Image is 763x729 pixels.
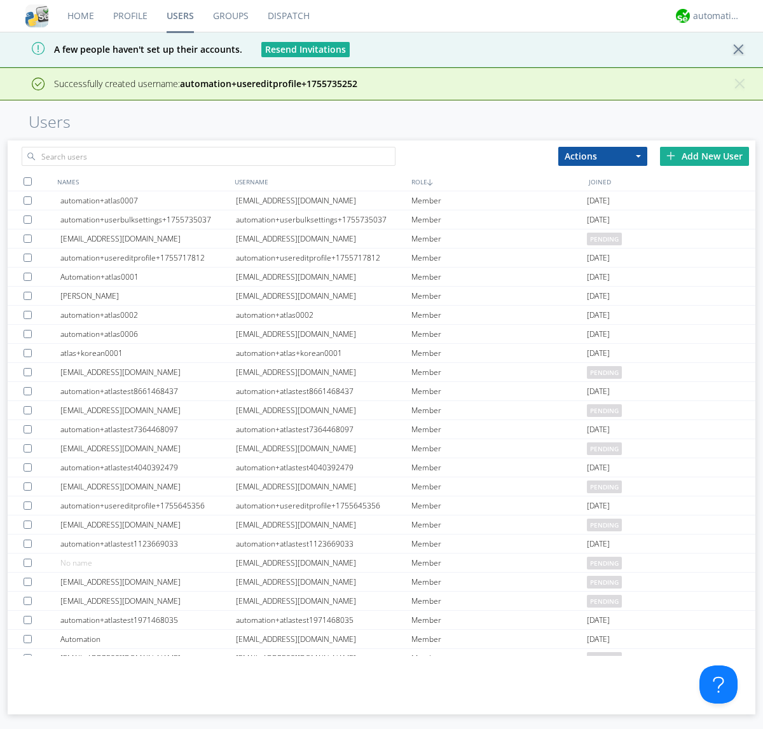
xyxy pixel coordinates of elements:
img: d2d01cd9b4174d08988066c6d424eccd [676,9,690,23]
div: [EMAIL_ADDRESS][DOMAIN_NAME] [236,363,411,381]
button: Resend Invitations [261,42,350,57]
div: [EMAIL_ADDRESS][DOMAIN_NAME] [236,554,411,572]
a: [EMAIL_ADDRESS][DOMAIN_NAME][EMAIL_ADDRESS][DOMAIN_NAME]Memberpending [8,573,755,592]
div: automation+usereditprofile+1755717812 [236,249,411,267]
div: [EMAIL_ADDRESS][DOMAIN_NAME] [60,229,236,248]
div: automation+atlastest8661468437 [60,382,236,400]
a: automation+atlastest4040392479automation+atlastest4040392479Member[DATE] [8,458,755,477]
span: [DATE] [587,344,610,363]
div: [EMAIL_ADDRESS][DOMAIN_NAME] [236,477,411,496]
div: Member [411,592,587,610]
div: Member [411,477,587,496]
div: Member [411,401,587,419]
div: [PERSON_NAME] [60,287,236,305]
img: plus.svg [666,151,675,160]
div: automation+usereditprofile+1755717812 [60,249,236,267]
div: Member [411,382,587,400]
div: [EMAIL_ADDRESS][DOMAIN_NAME] [236,191,411,210]
span: [DATE] [587,458,610,477]
span: [DATE] [587,630,610,649]
a: [EMAIL_ADDRESS][DOMAIN_NAME][EMAIL_ADDRESS][DOMAIN_NAME]Memberpending [8,401,755,420]
div: ROLE [408,172,586,191]
a: automation+atlastest1971468035automation+atlastest1971468035Member[DATE] [8,611,755,630]
input: Search users [22,147,395,166]
span: [DATE] [587,191,610,210]
div: Member [411,325,587,343]
div: [EMAIL_ADDRESS][DOMAIN_NAME] [60,592,236,610]
span: [DATE] [587,249,610,268]
span: pending [587,233,622,245]
div: automation+atlas0002 [236,306,411,324]
div: automation+atlas0002 [60,306,236,324]
div: Member [411,439,587,458]
div: automation+atlastest7364468097 [60,420,236,439]
div: automation+usereditprofile+1755645356 [236,496,411,515]
div: Member [411,458,587,477]
span: A few people haven't set up their accounts. [10,43,242,55]
div: Add New User [660,147,749,166]
span: [DATE] [587,496,610,515]
div: [EMAIL_ADDRESS][DOMAIN_NAME] [60,363,236,381]
div: [EMAIL_ADDRESS][DOMAIN_NAME] [60,649,236,667]
div: [EMAIL_ADDRESS][DOMAIN_NAME] [236,592,411,610]
div: automation+atlas0006 [60,325,236,343]
div: Member [411,287,587,305]
span: [DATE] [587,268,610,287]
div: automation+atlastest7364468097 [236,420,411,439]
a: automation+userbulksettings+1755735037automation+userbulksettings+1755735037Member[DATE] [8,210,755,229]
a: [EMAIL_ADDRESS][DOMAIN_NAME][EMAIL_ADDRESS][DOMAIN_NAME]Memberpending [8,229,755,249]
a: automation+atlastest1123669033automation+atlastest1123669033Member[DATE] [8,535,755,554]
a: automation+atlastest7364468097automation+atlastest7364468097Member[DATE] [8,420,755,439]
div: [EMAIL_ADDRESS][DOMAIN_NAME] [60,477,236,496]
div: automation+atlastest1971468035 [60,611,236,629]
a: [PERSON_NAME][EMAIL_ADDRESS][DOMAIN_NAME]Member[DATE] [8,287,755,306]
div: Member [411,210,587,229]
a: Automation[EMAIL_ADDRESS][DOMAIN_NAME]Member[DATE] [8,630,755,649]
span: [DATE] [587,306,610,325]
div: Member [411,363,587,381]
div: Member [411,306,587,324]
div: Member [411,630,587,648]
div: Member [411,344,587,362]
a: No name[EMAIL_ADDRESS][DOMAIN_NAME]Memberpending [8,554,755,573]
div: [EMAIL_ADDRESS][DOMAIN_NAME] [236,573,411,591]
div: automation+atlastest8661468437 [236,382,411,400]
div: automation+userbulksettings+1755735037 [60,210,236,229]
div: automation+atlastest1123669033 [60,535,236,553]
span: pending [587,595,622,608]
span: pending [587,480,622,493]
a: atlas+korean0001automation+atlas+korean0001Member[DATE] [8,344,755,363]
a: automation+atlas0002automation+atlas0002Member[DATE] [8,306,755,325]
span: [DATE] [587,420,610,439]
button: Actions [558,147,647,166]
div: Member [411,611,587,629]
div: automation+usereditprofile+1755645356 [60,496,236,515]
span: [DATE] [587,287,610,306]
a: [EMAIL_ADDRESS][DOMAIN_NAME][EMAIL_ADDRESS][DOMAIN_NAME]Memberpending [8,439,755,458]
a: [EMAIL_ADDRESS][DOMAIN_NAME][EMAIL_ADDRESS][DOMAIN_NAME]Memberpending [8,363,755,382]
div: Member [411,249,587,267]
a: [EMAIL_ADDRESS][DOMAIN_NAME][EMAIL_ADDRESS][DOMAIN_NAME]Memberpending [8,477,755,496]
a: [EMAIL_ADDRESS][DOMAIN_NAME][EMAIL_ADDRESS][DOMAIN_NAME]Memberpending [8,515,755,535]
div: [EMAIL_ADDRESS][DOMAIN_NAME] [60,439,236,458]
div: [EMAIL_ADDRESS][DOMAIN_NAME] [236,325,411,343]
span: [DATE] [587,535,610,554]
a: automation+usereditprofile+1755645356automation+usereditprofile+1755645356Member[DATE] [8,496,755,515]
div: automation+atlastest4040392479 [236,458,411,477]
a: automation+atlas0007[EMAIL_ADDRESS][DOMAIN_NAME]Member[DATE] [8,191,755,210]
div: automation+atlastest4040392479 [60,458,236,477]
span: No name [60,557,92,568]
span: [DATE] [587,210,610,229]
div: [EMAIL_ADDRESS][DOMAIN_NAME] [236,268,411,286]
span: [DATE] [587,382,610,401]
div: automation+atlas [693,10,741,22]
div: [EMAIL_ADDRESS][DOMAIN_NAME] [236,401,411,419]
div: [EMAIL_ADDRESS][DOMAIN_NAME] [236,229,411,248]
div: Member [411,191,587,210]
span: Successfully created username: [54,78,357,90]
div: automation+userbulksettings+1755735037 [236,210,411,229]
div: [EMAIL_ADDRESS][DOMAIN_NAME] [236,630,411,648]
span: pending [587,442,622,455]
a: [EMAIL_ADDRESS][DOMAIN_NAME][EMAIL_ADDRESS][DOMAIN_NAME]Memberpending [8,592,755,611]
div: [EMAIL_ADDRESS][DOMAIN_NAME] [60,401,236,419]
